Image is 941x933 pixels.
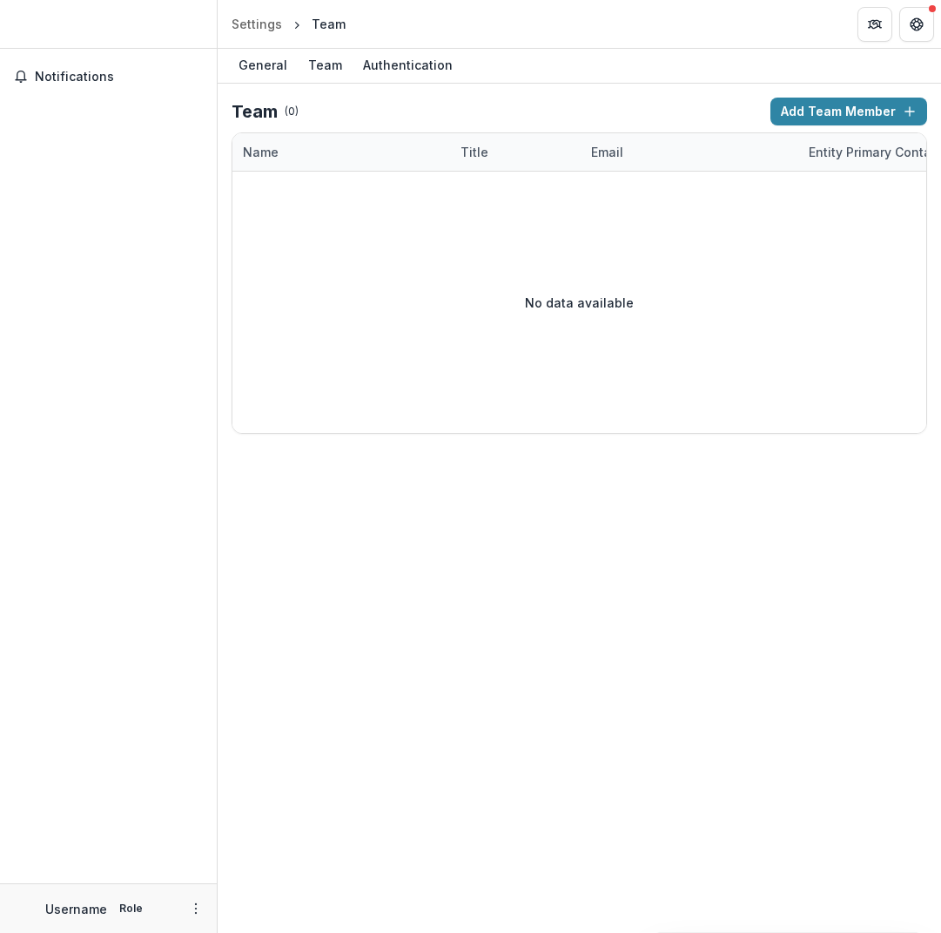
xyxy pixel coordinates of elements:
button: Add Team Member [770,98,927,125]
div: Team [301,52,349,78]
div: Email [581,133,798,171]
a: Team [301,49,349,83]
div: Title [450,133,581,171]
p: Role [114,901,148,916]
p: Username [45,900,107,918]
div: Settings [232,15,282,33]
div: Email [581,143,634,161]
div: Title [450,143,499,161]
span: Notifications [35,70,203,85]
div: Authentication [356,52,460,78]
nav: breadcrumb [225,11,353,37]
button: More [185,898,206,919]
div: Name [232,143,289,161]
div: Team [312,15,346,33]
p: No data available [525,294,634,312]
a: Authentication [356,49,460,83]
a: Settings [225,11,289,37]
button: Notifications [7,63,210,91]
div: Name [232,133,450,171]
p: ( 0 ) [285,104,299,119]
a: General [232,49,294,83]
button: Partners [857,7,892,42]
button: Get Help [899,7,934,42]
div: General [232,52,294,78]
h2: Team [232,101,278,122]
